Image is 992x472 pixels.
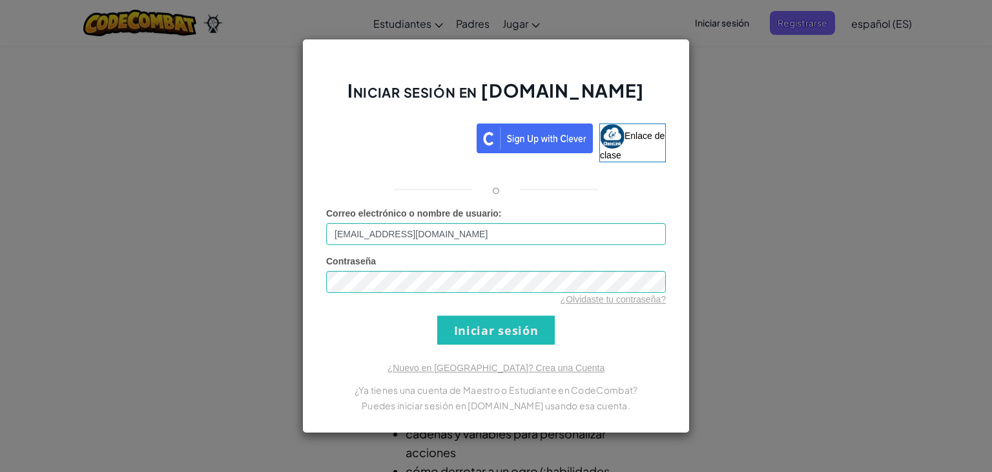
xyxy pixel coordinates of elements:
[600,124,625,149] img: classlink-logo-small.png
[387,363,604,373] a: ¿Nuevo en [GEOGRAPHIC_DATA]? Crea una Cuenta
[437,316,555,345] input: Iniciar sesión
[561,294,666,305] a: ¿Olvidaste tu contraseña?
[477,123,593,153] img: clever_sso_button@2x.png
[355,384,638,396] font: ¿Ya tienes una cuenta de Maestro o Estudiante en CodeCombat?
[320,122,477,151] iframe: Botón Iniciar sesión con Google
[326,256,376,266] font: Contraseña
[362,400,630,411] font: Puedes iniciar sesión en [DOMAIN_NAME] usando esa cuenta.
[492,182,500,197] font: o
[600,131,665,160] font: Enlace de clase
[499,208,502,219] font: :
[347,79,644,102] font: Iniciar sesión en [DOMAIN_NAME]
[326,208,499,219] font: Correo electrónico o nombre de usuario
